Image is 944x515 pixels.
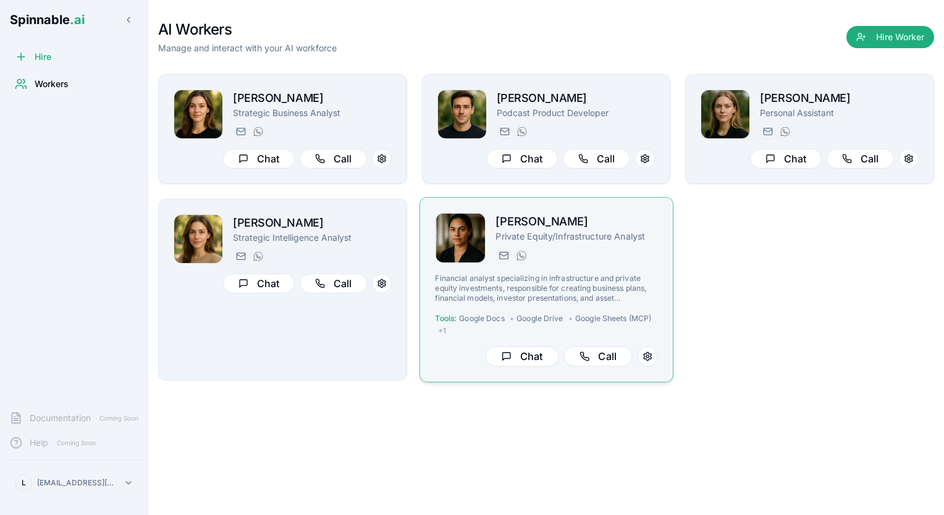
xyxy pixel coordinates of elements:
button: Call [300,274,367,293]
img: WhatsApp [253,251,263,261]
span: Coming Soon [96,412,142,424]
h2: [PERSON_NAME] [497,90,655,107]
button: Chat [223,274,295,293]
h2: [PERSON_NAME] [233,90,392,107]
span: Coming Soon [53,437,99,449]
button: WhatsApp [777,124,792,139]
span: Google Sheets (MCP) [575,314,651,324]
h2: [PERSON_NAME] [760,90,919,107]
span: Hire [35,51,51,63]
p: Strategic Intelligence Analyst [233,232,392,244]
img: WhatsApp [516,251,526,261]
img: WhatsApp [253,127,263,136]
button: Call [563,149,630,169]
button: Hire Worker [846,26,934,48]
span: Google Drive [516,314,563,324]
img: Betty Ferrari [174,215,222,263]
button: Call [563,346,632,367]
button: L[EMAIL_ADDRESS][DOMAIN_NAME] [10,471,138,495]
span: Spinnable [10,12,85,27]
button: Chat [485,346,558,367]
span: .ai [70,12,85,27]
p: Strategic Business Analyst [233,107,392,119]
button: WhatsApp [513,248,528,263]
button: Send email to betty.ferrari@getspinnable.ai [233,249,248,264]
span: Help [30,437,48,449]
h1: AI Workers [158,20,337,40]
img: Anna Magnússon [701,90,749,138]
img: Simon Ricci [438,90,486,138]
span: Workers [35,78,69,90]
button: Send email to gloria.kumar@getspinnable.ai [233,124,248,139]
span: • [509,314,513,324]
span: Documentation [30,412,91,424]
button: Call [300,149,367,169]
button: WhatsApp [514,124,529,139]
button: Chat [750,149,822,169]
span: L [22,478,26,488]
p: Manage and interact with your AI workforce [158,42,337,54]
button: Send email to emma.ferrari@getspinnable.ai [495,248,510,263]
p: Private Equity/Infrastructure Analyst [495,230,657,243]
button: Call [827,149,894,169]
span: Google Docs [459,314,504,324]
p: Podcast Product Developer [497,107,655,119]
span: Tools: [435,314,457,324]
img: WhatsApp [517,127,527,136]
h2: [PERSON_NAME] [233,214,392,232]
span: • [568,314,572,324]
button: WhatsApp [250,124,265,139]
img: Emma Ferrari [436,214,485,263]
button: WhatsApp [250,249,265,264]
button: Chat [486,149,558,169]
button: Send email to anna.magnússon@getspinnable.ai [760,124,775,139]
p: Personal Assistant [760,107,919,119]
h2: [PERSON_NAME] [495,213,657,231]
a: Hire Worker [846,32,934,44]
button: Chat [223,149,295,169]
img: Gloria Kumar [174,90,222,138]
span: + 1 [437,326,445,336]
p: Financial analyst specializing in infrastructure and private equity investments, responsible for ... [435,273,657,303]
img: WhatsApp [780,127,790,136]
p: [EMAIL_ADDRESS][DOMAIN_NAME] [37,478,119,488]
button: Send email to simon.ricci@getspinnable.ai [497,124,512,139]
